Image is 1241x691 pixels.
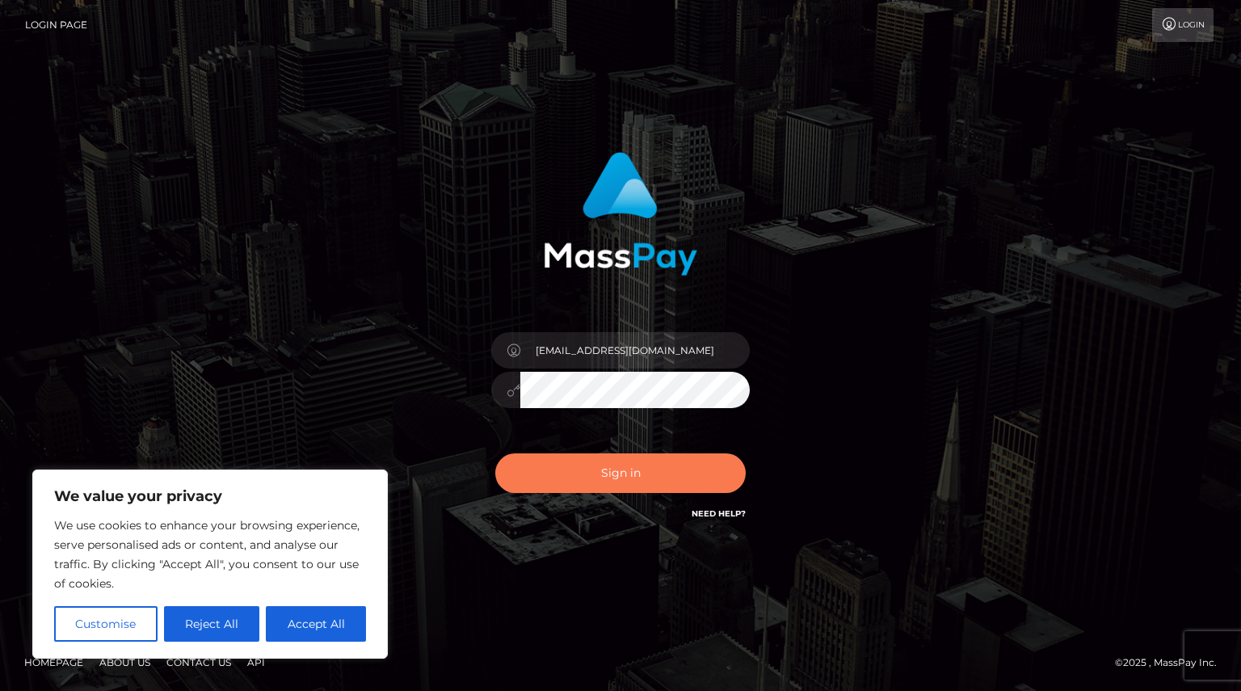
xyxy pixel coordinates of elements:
[241,650,271,675] a: API
[1115,654,1229,672] div: © 2025 , MassPay Inc.
[692,508,746,519] a: Need Help?
[93,650,157,675] a: About Us
[520,332,750,369] input: Username...
[18,650,90,675] a: Homepage
[32,470,388,659] div: We value your privacy
[160,650,238,675] a: Contact Us
[25,8,87,42] a: Login Page
[495,453,746,493] button: Sign in
[54,606,158,642] button: Customise
[54,516,366,593] p: We use cookies to enhance your browsing experience, serve personalised ads or content, and analys...
[544,152,697,276] img: MassPay Login
[266,606,366,642] button: Accept All
[164,606,260,642] button: Reject All
[54,487,366,506] p: We value your privacy
[1152,8,1214,42] a: Login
